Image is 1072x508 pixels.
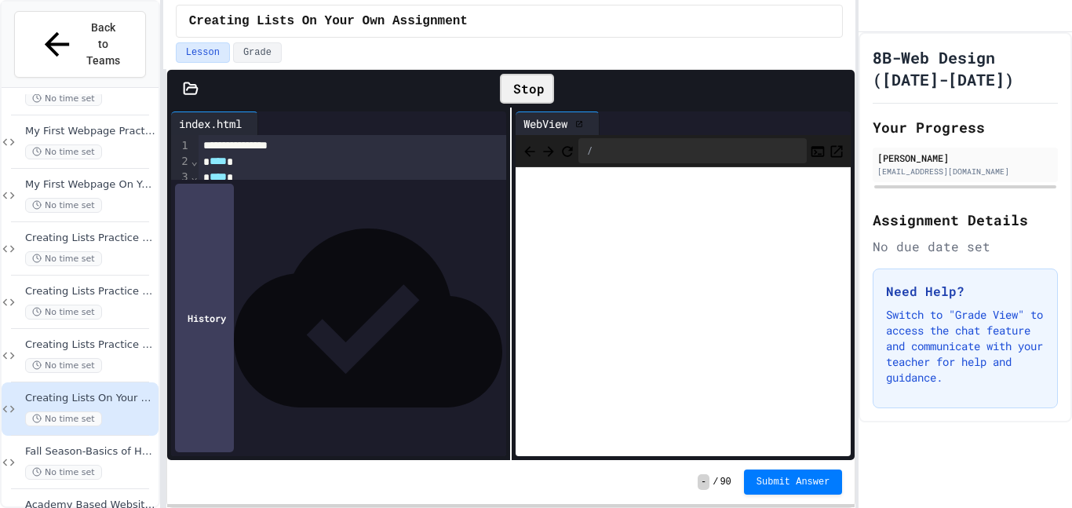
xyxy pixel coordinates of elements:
div: To enrich screen reader interactions, please activate Accessibility in Grammarly extension settings [199,135,507,314]
h2: Your Progress [873,116,1058,138]
div: History [175,184,234,452]
span: My First Webpage Practice with Tags [25,125,155,138]
span: - [698,474,709,490]
span: No time set [25,144,102,159]
span: No time set [25,251,102,266]
button: Open in new tab [829,141,844,160]
h2: Assignment Details [873,209,1058,231]
div: 2 [171,154,191,170]
span: Creating Lists On Your Own Assignment [189,12,468,31]
span: Creating Lists Practice Assignment 2 [25,285,155,298]
span: Back [522,141,538,160]
button: Refresh [560,141,575,160]
span: Creating Lists On Your Own Assignment [25,392,155,405]
p: Switch to "Grade View" to access the chat feature and communicate with your teacher for help and ... [886,307,1045,386]
div: index.html [171,111,258,135]
button: Submit Answer [744,470,843,495]
span: Forward [541,141,556,160]
div: 1 [171,138,191,154]
div: Stop [500,74,554,104]
span: Creating Lists Practice Assignment 1 [25,232,155,245]
span: No time set [25,305,102,320]
span: Back to Teams [85,20,122,69]
span: My First Webpage On Your Own Asssignment [25,178,155,192]
div: [PERSON_NAME] [877,151,1053,165]
span: Fold line [191,155,199,167]
span: No time set [25,198,102,213]
span: Fall Season-Basics of HTML Web Page Assignment [25,445,155,459]
div: WebView [516,115,575,132]
span: 90 [720,476,731,488]
button: Console [810,141,826,160]
div: index.html [171,115,250,132]
h3: Need Help? [886,282,1045,301]
h1: 8B-Web Design ([DATE]-[DATE]) [873,46,1058,90]
button: Grade [233,42,282,63]
span: No time set [25,465,102,480]
span: Creating Lists Practice Assignment 3 [25,338,155,352]
span: Fold line [191,170,199,183]
div: [EMAIL_ADDRESS][DOMAIN_NAME] [877,166,1053,177]
span: Submit Answer [757,476,830,488]
span: No time set [25,358,102,373]
div: / [578,138,807,163]
iframe: Web Preview [516,167,851,457]
span: No time set [25,411,102,426]
div: 3 [171,170,191,185]
div: No due date set [873,237,1058,256]
button: Lesson [176,42,230,63]
div: WebView [516,111,600,135]
button: Back to Teams [14,11,146,78]
span: No time set [25,91,102,106]
span: / [713,476,718,488]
